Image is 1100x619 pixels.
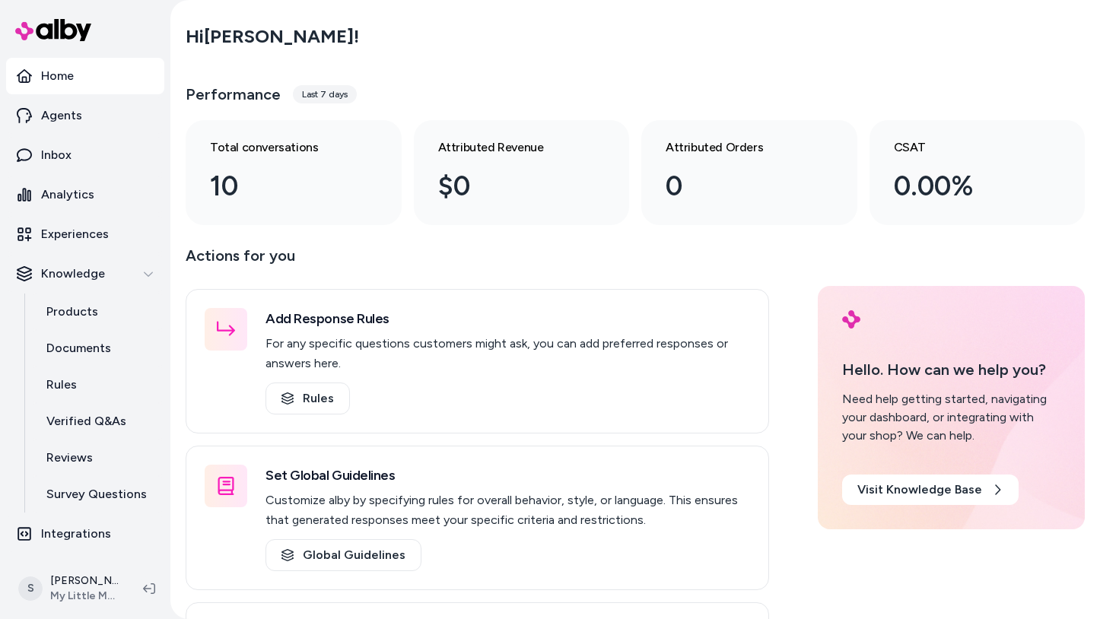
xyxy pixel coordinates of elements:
[46,376,77,394] p: Rules
[894,138,1037,157] h3: CSAT
[6,97,164,134] a: Agents
[46,412,126,430] p: Verified Q&As
[6,256,164,292] button: Knowledge
[6,216,164,252] a: Experiences
[438,138,581,157] h3: Attributed Revenue
[6,137,164,173] a: Inbox
[6,516,164,552] a: Integrations
[186,120,402,225] a: Total conversations 10
[894,166,1037,207] div: 0.00%
[41,106,82,125] p: Agents
[186,243,769,280] p: Actions for you
[186,25,359,48] h2: Hi [PERSON_NAME] !
[6,176,164,213] a: Analytics
[31,294,164,330] a: Products
[666,138,809,157] h3: Attributed Orders
[210,166,353,207] div: 10
[186,84,281,105] h3: Performance
[31,330,164,367] a: Documents
[46,449,93,467] p: Reviews
[41,225,109,243] p: Experiences
[41,146,72,164] p: Inbox
[31,476,164,513] a: Survey Questions
[842,390,1060,445] div: Need help getting started, navigating your dashboard, or integrating with your shop? We can help.
[210,138,353,157] h3: Total conversations
[265,490,750,530] p: Customize alby by specifying rules for overall behavior, style, or language. This ensures that ge...
[666,166,809,207] div: 0
[265,539,421,571] a: Global Guidelines
[641,120,857,225] a: Attributed Orders 0
[41,525,111,543] p: Integrations
[414,120,630,225] a: Attributed Revenue $0
[293,85,357,103] div: Last 7 days
[842,358,1060,381] p: Hello. How can we help you?
[41,265,105,283] p: Knowledge
[50,573,119,589] p: [PERSON_NAME]
[46,339,111,357] p: Documents
[41,67,74,85] p: Home
[41,186,94,204] p: Analytics
[842,310,860,329] img: alby Logo
[265,334,750,373] p: For any specific questions customers might ask, you can add preferred responses or answers here.
[6,58,164,94] a: Home
[31,440,164,476] a: Reviews
[46,303,98,321] p: Products
[15,19,91,41] img: alby Logo
[265,465,750,486] h3: Set Global Guidelines
[870,120,1086,225] a: CSAT 0.00%
[46,485,147,503] p: Survey Questions
[31,367,164,403] a: Rules
[842,475,1019,505] a: Visit Knowledge Base
[265,383,350,414] a: Rules
[438,166,581,207] div: $0
[9,564,131,613] button: S[PERSON_NAME]My Little Magic Shop
[31,403,164,440] a: Verified Q&As
[18,576,43,601] span: S
[265,308,750,329] h3: Add Response Rules
[50,589,119,604] span: My Little Magic Shop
